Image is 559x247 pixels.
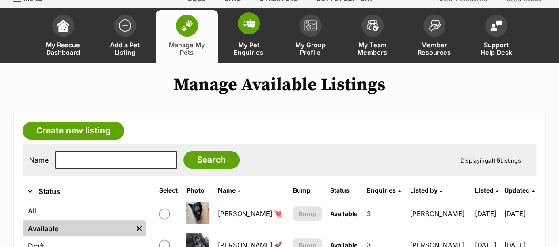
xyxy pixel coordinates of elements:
a: [PERSON_NAME] [410,209,464,218]
span: Support Help Desk [476,41,516,56]
span: Displaying Listings [460,157,521,164]
span: My Rescue Dashboard [43,41,83,56]
span: Updated [504,186,529,194]
span: Name [218,186,236,194]
span: Member Resources [414,41,454,56]
a: Updated [504,186,534,194]
a: Enquiries [366,186,400,194]
a: All [23,203,146,219]
button: Bump [293,206,322,221]
img: group-profile-icon-3fa3cf56718a62981997c0bc7e787c4b2cf8bcc04b72c1350f741eb67cf2f40e.svg [304,20,317,31]
span: Listed by [410,186,437,194]
img: dashboard-icon-eb2f2d2d3e046f16d808141f083e7271f6b2e854fb5c12c21221c1fb7104beca.svg [57,19,69,32]
th: Status [326,183,362,198]
a: Add a Pet Listing [94,10,156,63]
strong: all 5 [488,157,500,164]
img: member-resources-icon-8e73f808a243e03378d46382f2149f9095a855e16c252ad45f914b54edf8863c.svg [428,19,441,31]
th: Photo [183,183,213,198]
a: [PERSON_NAME] 💘 [218,209,282,218]
span: Add a Pet Listing [105,41,145,56]
span: Available [330,210,357,217]
th: Select [156,183,182,198]
td: [DATE] [472,198,503,229]
a: Name [218,186,240,194]
span: My Pet Enquiries [229,41,269,56]
span: My Group Profile [291,41,331,56]
span: My Team Members [353,41,392,56]
span: Manage My Pets [167,41,207,56]
a: My Group Profile [280,10,342,63]
a: My Pet Enquiries [218,10,280,63]
button: Status [23,186,146,198]
a: Listed [475,186,498,194]
img: team-members-icon-5396bd8760b3fe7c0b43da4ab00e1e3bb1a5d9ba89233759b79545d2d3fc5d0d.svg [366,20,379,31]
img: manage-my-pets-icon-02211641906a0b7f246fdf0571729dbe1e7629f14944591b6c1af311fb30b64b.svg [181,20,193,31]
a: Create new listing [23,122,124,140]
td: [DATE] [504,198,536,229]
input: Search [183,151,240,169]
a: My Rescue Dashboard [32,10,94,63]
img: add-pet-listing-icon-0afa8454b4691262ce3f59096e99ab1cd57d4a30225e0717b998d2c9b9846f56.svg [119,19,131,32]
span: translation missing: en.admin.listings.index.attributes.enquiries [366,186,395,194]
label: Name [29,156,49,164]
a: Manage My Pets [156,10,218,63]
a: My Team Members [342,10,403,63]
th: Bump [289,183,325,198]
img: help-desk-icon-fdf02630f3aa405de69fd3d07c3f3aa587a6932b1a1747fa1d2bba05be0121f9.svg [490,20,502,31]
span: Bump [299,209,316,218]
a: Remove filter [133,220,146,236]
a: Listed by [410,186,442,194]
a: Support Help Desk [465,10,527,63]
a: Available [23,220,133,236]
a: Member Resources [403,10,465,63]
span: Listed [475,186,494,194]
img: pet-enquiries-icon-7e3ad2cf08bfb03b45e93fb7055b45f3efa6380592205ae92323e6603595dc1f.svg [243,19,255,28]
td: 3 [363,198,406,229]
